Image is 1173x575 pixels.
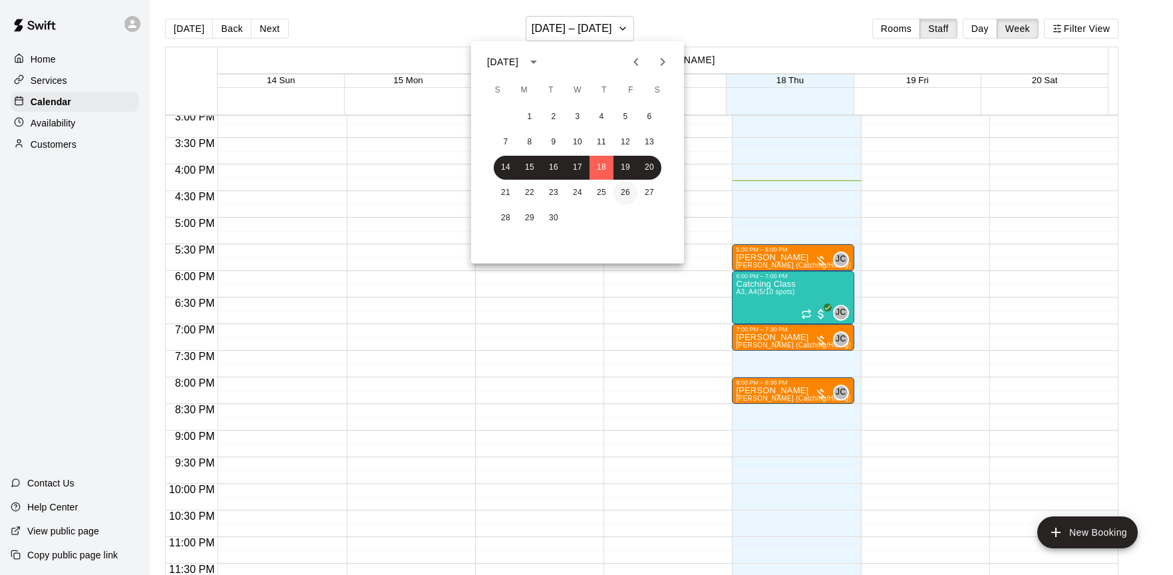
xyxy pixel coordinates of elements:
span: Friday [619,77,643,104]
button: 22 [518,181,542,205]
button: 19 [613,156,637,180]
button: 9 [542,130,566,154]
button: 30 [542,206,566,230]
button: 15 [518,156,542,180]
button: 14 [494,156,518,180]
button: 5 [613,105,637,129]
button: 10 [566,130,589,154]
button: 11 [589,130,613,154]
button: 8 [518,130,542,154]
button: 13 [637,130,661,154]
span: Saturday [645,77,669,104]
span: Tuesday [539,77,563,104]
button: 12 [613,130,637,154]
button: 3 [566,105,589,129]
button: 16 [542,156,566,180]
button: 7 [494,130,518,154]
button: 24 [566,181,589,205]
button: 21 [494,181,518,205]
button: calendar view is open, switch to year view [522,51,545,73]
button: 28 [494,206,518,230]
button: Previous month [623,49,649,75]
button: 20 [637,156,661,180]
span: Thursday [592,77,616,104]
button: 23 [542,181,566,205]
button: 18 [589,156,613,180]
button: 17 [566,156,589,180]
button: 4 [589,105,613,129]
button: 27 [637,181,661,205]
div: [DATE] [487,55,518,69]
span: Wednesday [566,77,589,104]
button: 1 [518,105,542,129]
span: Monday [512,77,536,104]
button: 2 [542,105,566,129]
button: 26 [613,181,637,205]
button: 29 [518,206,542,230]
button: 6 [637,105,661,129]
span: Sunday [486,77,510,104]
button: Next month [649,49,676,75]
button: 25 [589,181,613,205]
